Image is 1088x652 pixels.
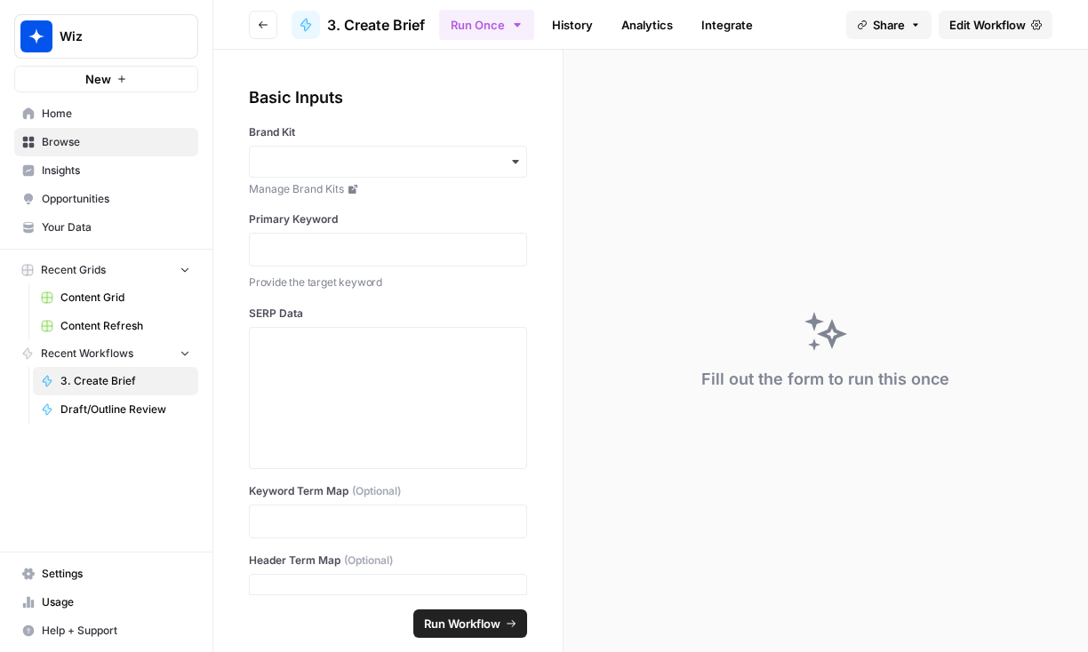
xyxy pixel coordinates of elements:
span: Settings [42,566,190,582]
span: Share [873,16,905,34]
span: Your Data [42,219,190,235]
div: Fill out the form to run this once [701,367,949,392]
span: Content Refresh [60,318,190,334]
span: Usage [42,594,190,610]
label: SERP Data [249,306,527,322]
button: Help + Support [14,616,198,645]
a: Integrate [691,11,764,39]
a: 3. Create Brief [33,367,198,395]
span: (Optional) [352,483,401,499]
span: Draft/Outline Review [60,402,190,417]
button: New [14,66,198,92]
label: Header Term Map [249,553,527,569]
a: Edit Workflow [939,11,1052,39]
span: 3. Create Brief [60,373,190,389]
button: Recent Workflows [14,340,198,367]
label: Keyword Term Map [249,483,527,499]
button: Workspace: Wiz [14,14,198,59]
button: Run Workflow [413,609,527,638]
a: 3. Create Brief [292,11,425,39]
a: Settings [14,560,198,588]
a: Analytics [611,11,684,39]
a: Content Refresh [33,312,198,340]
span: 3. Create Brief [327,14,425,36]
span: Recent Grids [41,262,106,278]
a: Insights [14,156,198,185]
a: Draft/Outline Review [33,395,198,424]
span: Recent Workflows [41,346,133,362]
span: Wiz [60,28,167,45]
a: Opportunities [14,185,198,213]
div: Basic Inputs [249,85,527,110]
img: Wiz Logo [20,20,52,52]
span: Help + Support [42,623,190,639]
span: Home [42,106,190,122]
p: Provide the target keyword [249,274,527,291]
button: Recent Grids [14,257,198,283]
span: New [85,70,111,88]
a: Manage Brand Kits [249,181,527,197]
span: Opportunities [42,191,190,207]
label: Primary Keyword [249,211,527,227]
button: Share [846,11,932,39]
span: Run Workflow [424,615,500,632]
a: Usage [14,588,198,616]
a: Home [14,99,198,128]
a: History [541,11,604,39]
span: Content Grid [60,290,190,306]
span: Browse [42,134,190,150]
span: Insights [42,163,190,179]
a: Browse [14,128,198,156]
span: (Optional) [344,553,393,569]
a: Content Grid [33,283,198,312]
a: Your Data [14,213,198,242]
button: Run Once [439,10,534,40]
label: Brand Kit [249,124,527,140]
span: Edit Workflow [949,16,1026,34]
